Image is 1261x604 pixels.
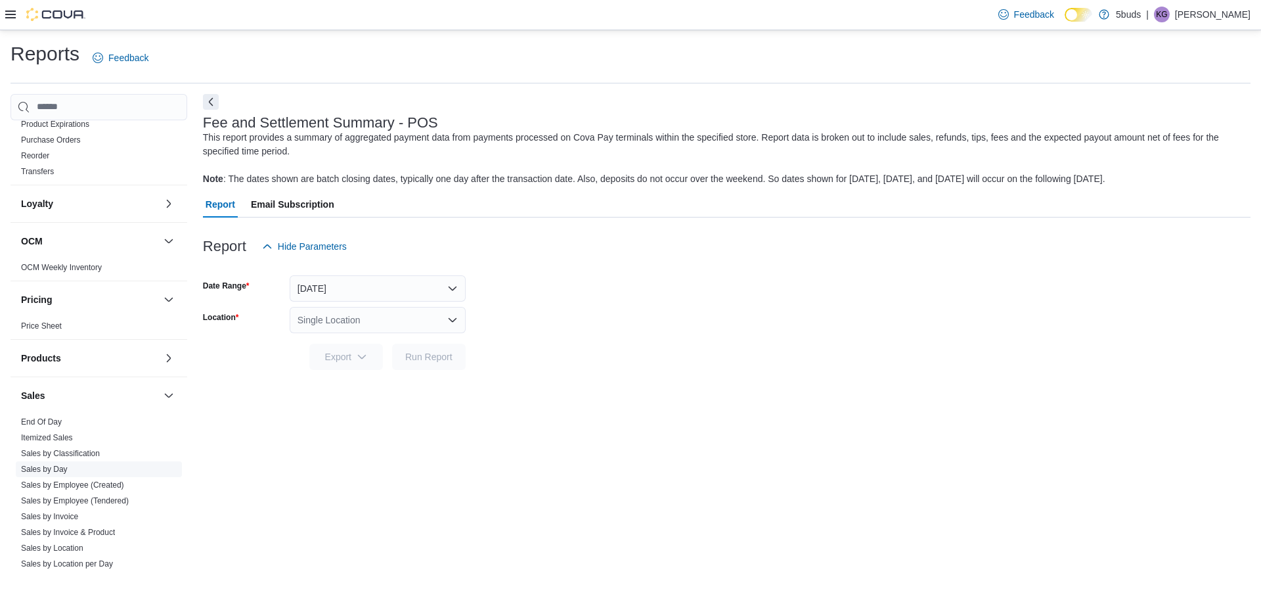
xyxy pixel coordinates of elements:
span: Itemized Sales [21,432,73,443]
h3: Sales [21,389,45,402]
span: Sales by Location per Day [21,559,113,569]
button: Open list of options [447,315,458,325]
a: Itemized Sales [21,433,73,442]
a: OCM Weekly Inventory [21,263,102,272]
span: Sales by Employee (Tendered) [21,496,129,506]
span: Reorder [21,151,49,161]
span: Sales by Location [21,543,83,553]
input: Dark Mode [1065,8,1092,22]
a: Sales by Invoice & Product [21,528,115,537]
p: | [1146,7,1149,22]
span: Transfers [21,166,54,177]
div: Kim Gusikoski [1154,7,1170,22]
p: [PERSON_NAME] [1175,7,1250,22]
img: Cova [26,8,85,21]
a: Product Expirations [21,120,89,129]
span: Purchase Orders [21,135,81,145]
span: Sales by Classification [21,448,100,459]
h1: Reports [11,41,79,67]
a: Sales by Invoice [21,512,78,521]
a: Price Sheet [21,321,62,331]
h3: Products [21,352,61,365]
button: Sales [21,389,158,402]
div: Pricing [11,318,187,339]
span: Report [206,191,235,218]
button: Next [203,94,219,110]
label: Date Range [203,281,250,291]
span: Price Sheet [21,321,62,331]
button: Products [21,352,158,365]
a: Feedback [993,1,1059,28]
div: OCM [11,260,187,281]
label: Location [203,312,239,323]
button: Export [309,344,383,370]
h3: Report [203,239,246,254]
span: Product Expirations [21,119,89,129]
span: Sales by Employee (Created) [21,480,124,490]
span: KG [1156,7,1167,22]
span: End Of Day [21,417,62,427]
button: Pricing [21,293,158,306]
button: OCM [161,233,177,249]
a: Sales by Day [21,465,68,474]
a: Sales by Employee (Tendered) [21,496,129,505]
h3: Pricing [21,293,52,306]
span: Export [317,344,375,370]
button: Pricing [161,292,177,308]
span: Sales by Invoice [21,511,78,522]
a: Transfers [21,167,54,176]
a: Reorder [21,151,49,160]
span: Feedback [108,51,148,64]
button: Products [161,350,177,366]
b: Note [203,174,223,184]
button: Loyalty [21,197,158,210]
a: Purchase Orders [21,135,81,145]
a: Sales by Location [21,544,83,553]
h3: Fee and Settlement Summary - POS [203,115,438,131]
span: Feedback [1014,8,1054,21]
a: Sales by Classification [21,449,100,458]
span: Email Subscription [251,191,334,218]
a: End Of Day [21,417,62,427]
a: Feedback [87,45,154,71]
h3: OCM [21,235,43,248]
a: Sales by Location per Day [21,559,113,569]
button: [DATE] [290,275,466,302]
h3: Loyalty [21,197,53,210]
span: Run Report [405,350,453,363]
div: This report provides a summary of aggregated payment data from payments processed on Cova Pay ter... [203,131,1244,186]
button: Sales [161,388,177,404]
span: Hide Parameters [278,240,347,253]
button: Loyalty [161,196,177,212]
p: 5buds [1116,7,1141,22]
button: OCM [21,235,158,248]
button: Run Report [392,344,466,370]
button: Hide Parameters [257,233,352,260]
span: OCM Weekly Inventory [21,262,102,273]
a: Sales by Employee (Created) [21,480,124,490]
